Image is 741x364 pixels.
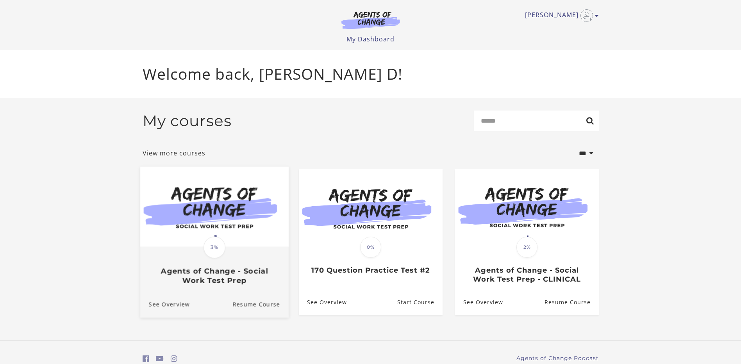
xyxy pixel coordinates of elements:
span: 3% [204,236,225,258]
a: Agents of Change - Social Work Test Prep - CLINICAL: See Overview [455,290,503,315]
i: https://www.instagram.com/agentsofchangeprep/ (Open in a new window) [171,355,177,362]
a: View more courses [143,148,205,158]
span: 0% [360,237,381,258]
h3: 170 Question Practice Test #2 [307,266,434,275]
a: Agents of Change - Social Work Test Prep: See Overview [140,291,189,318]
h3: Agents of Change - Social Work Test Prep - CLINICAL [463,266,590,284]
span: 2% [516,237,537,258]
a: Agents of Change Podcast [516,354,599,362]
h3: Agents of Change - Social Work Test Prep [148,267,280,285]
a: 170 Question Practice Test #2: See Overview [299,290,347,315]
img: Agents of Change Logo [333,11,408,29]
a: Toggle menu [525,9,595,22]
a: Agents of Change - Social Work Test Prep: Resume Course [232,291,289,318]
a: 170 Question Practice Test #2: Resume Course [397,290,442,315]
i: https://www.facebook.com/groups/aswbtestprep (Open in a new window) [143,355,149,362]
a: Agents of Change - Social Work Test Prep - CLINICAL: Resume Course [544,290,598,315]
p: Welcome back, [PERSON_NAME] D! [143,62,599,86]
i: https://www.youtube.com/c/AgentsofChangeTestPrepbyMeaganMitchell (Open in a new window) [156,355,164,362]
h2: My courses [143,112,232,130]
a: My Dashboard [346,35,395,43]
